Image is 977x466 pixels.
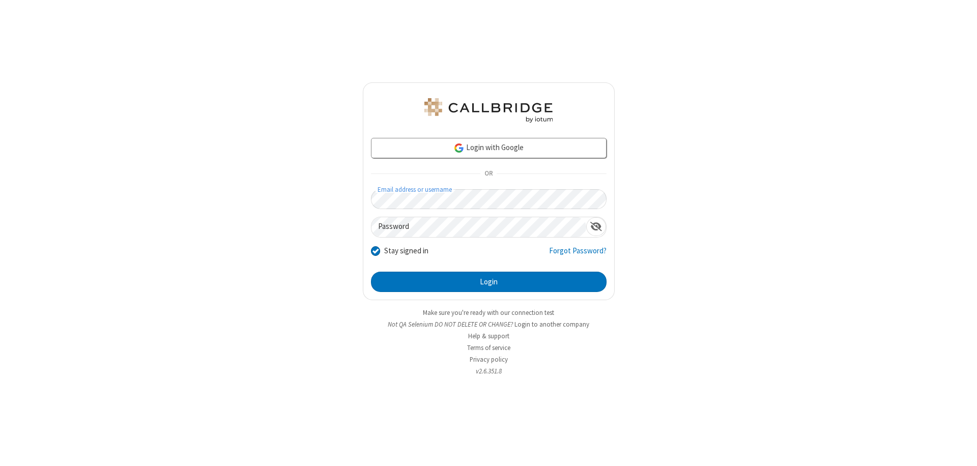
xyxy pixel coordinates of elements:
div: Show password [586,217,606,236]
span: OR [480,167,497,181]
button: Login [371,272,607,292]
img: google-icon.png [453,142,465,154]
a: Forgot Password? [549,245,607,265]
li: v2.6.351.8 [363,366,615,376]
input: Password [371,217,586,237]
a: Privacy policy [470,355,508,364]
li: Not QA Selenium DO NOT DELETE OR CHANGE? [363,319,615,329]
img: QA Selenium DO NOT DELETE OR CHANGE [422,98,555,123]
label: Stay signed in [384,245,428,257]
a: Login with Google [371,138,607,158]
a: Terms of service [467,343,510,352]
input: Email address or username [371,189,607,209]
button: Login to another company [514,319,589,329]
a: Make sure you're ready with our connection test [423,308,554,317]
a: Help & support [468,332,509,340]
